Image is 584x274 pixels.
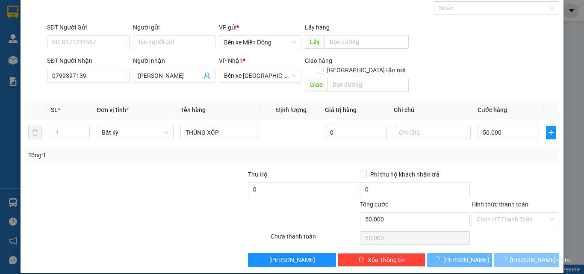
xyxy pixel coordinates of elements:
span: [GEOGRAPHIC_DATA] tận nơi [324,65,409,75]
span: Xóa Thông tin [368,255,405,265]
span: Lấy [305,35,324,49]
div: Người gửi [133,23,215,32]
span: user-add [204,72,210,79]
span: Phí thu hộ khách nhận trả [367,170,443,179]
div: SĐT Người Nhận [47,56,130,65]
label: Hình thức thanh toán [472,201,528,208]
div: Tổng: 1 [28,150,226,160]
span: Đơn vị tính [97,106,129,113]
span: Tổng cước [360,201,388,208]
span: [PERSON_NAME] và In [510,255,570,265]
span: delete [358,256,364,263]
th: Ghi chú [390,102,474,118]
span: Bến xe Miền Đông [224,36,296,49]
span: Lấy hàng [305,24,330,31]
button: [PERSON_NAME] và In [494,253,559,267]
li: Rạng Đông Buslines [4,4,124,36]
button: delete [28,126,42,139]
input: VD: Bàn, Ghế [180,126,257,139]
button: deleteXóa Thông tin [338,253,425,267]
button: plus [546,126,556,139]
div: SĐT Người Gửi [47,23,130,32]
li: VP Bến xe [GEOGRAPHIC_DATA] [59,46,114,74]
span: Bất kỳ [102,126,168,139]
input: Dọc đường [324,35,409,49]
span: Thu Hộ [248,171,268,178]
span: loading [501,256,510,262]
span: Cước hàng [478,106,507,113]
span: Định lượng [276,106,306,113]
span: Tên hàng [180,106,206,113]
span: [PERSON_NAME] [443,255,489,265]
span: Giá trị hàng [325,106,357,113]
span: Bến xe Quảng Ngãi [224,69,296,82]
span: SL [51,106,58,113]
button: [PERSON_NAME] [248,253,336,267]
li: VP Bến xe Miền Đông [4,46,59,65]
span: plus [546,129,555,136]
input: 0 [325,126,386,139]
span: Giao hàng [305,57,332,64]
div: Chưa thanh toán [270,232,359,247]
div: Người nhận [133,56,215,65]
span: loading [434,256,443,262]
input: Ghi Chú [394,126,471,139]
div: VP gửi [219,23,301,32]
span: [PERSON_NAME] [269,255,315,265]
span: Giao [305,78,327,91]
input: Dọc đường [327,78,409,91]
span: VP Nhận [219,57,243,64]
button: [PERSON_NAME] [427,253,493,267]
